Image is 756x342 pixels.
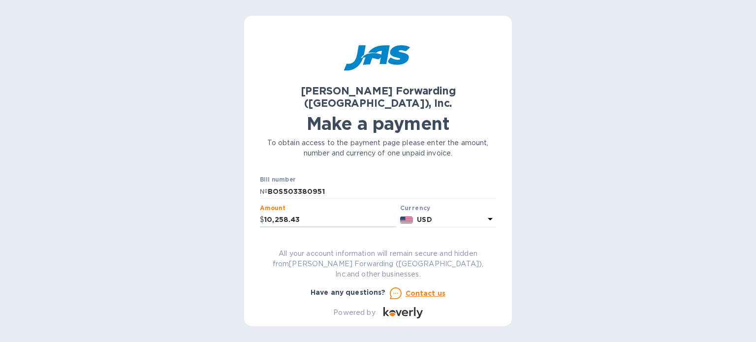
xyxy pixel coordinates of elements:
[260,187,268,197] p: №
[417,216,432,223] b: USD
[400,217,413,223] img: USD
[260,177,295,183] label: Bill number
[301,85,456,109] b: [PERSON_NAME] Forwarding ([GEOGRAPHIC_DATA]), Inc.
[260,138,496,158] p: To obtain access to the payment page please enter the amount, number and currency of one unpaid i...
[260,249,496,280] p: All your account information will remain secure and hidden from [PERSON_NAME] Forwarding ([GEOGRA...
[333,308,375,318] p: Powered by
[400,204,431,212] b: Currency
[268,184,496,199] input: Enter bill number
[406,289,446,297] u: Contact us
[311,288,386,296] b: Have any questions?
[260,215,264,225] p: $
[260,205,285,211] label: Amount
[264,213,396,227] input: 0.00
[260,113,496,134] h1: Make a payment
